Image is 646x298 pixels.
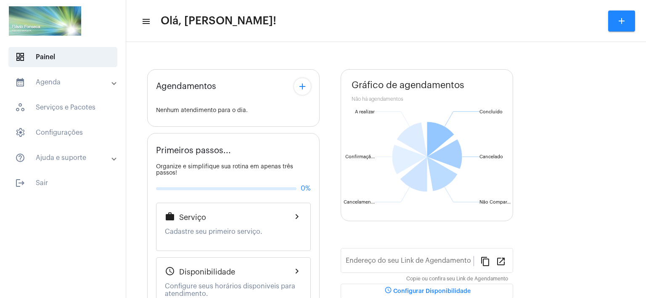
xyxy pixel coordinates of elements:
[8,173,117,193] span: Sair
[156,107,311,114] div: Nenhum atendimento para o dia.
[15,153,112,163] mat-panel-title: Ajuda e suporte
[344,200,375,204] text: Cancelamen...
[165,212,175,222] mat-icon: work
[406,276,508,282] mat-hint: Copie ou confira seu Link de Agendamento
[297,81,307,91] mat-icon: add
[5,148,126,168] mat-expansion-panel-header: sidenav iconAjuda e suporte
[5,72,126,92] mat-expansion-panel-header: sidenav iconAgenda
[383,288,471,294] span: Configurar Disponibilidade
[165,266,175,276] mat-icon: schedule
[156,146,231,155] span: Primeiros passos...
[15,178,25,188] mat-icon: sidenav icon
[156,164,293,176] span: Organize e simplifique sua rotina em apenas três passos!
[15,128,25,138] span: sidenav icon
[179,213,206,222] span: Serviço
[496,256,506,266] mat-icon: open_in_new
[15,52,25,62] span: sidenav icon
[383,286,393,296] mat-icon: schedule
[179,268,235,276] span: Disponibilidade
[156,82,216,91] span: Agendamentos
[345,154,375,159] text: Confirmaçã...
[141,16,150,26] mat-icon: sidenav icon
[7,4,83,38] img: ad486f29-800c-4119-1513-e8219dc03dae.png
[479,110,503,114] text: Concluído
[8,123,117,143] span: Configurações
[165,228,302,235] p: Cadastre seu primeiro serviço.
[8,97,117,118] span: Serviços e Pacotes
[301,185,311,192] span: 0%
[15,77,25,87] mat-icon: sidenav icon
[15,102,25,112] span: sidenav icon
[161,14,276,28] span: Olá, [PERSON_NAME]!
[480,256,490,266] mat-icon: content_copy
[292,212,302,222] mat-icon: chevron_right
[479,154,503,159] text: Cancelado
[15,77,112,87] mat-panel-title: Agenda
[352,80,464,90] span: Gráfico de agendamentos
[292,266,302,276] mat-icon: chevron_right
[479,200,511,204] text: Não Compar...
[15,153,25,163] mat-icon: sidenav icon
[8,47,117,67] span: Painel
[165,282,302,298] p: Configure seus horários disponiveis para atendimento.
[355,110,375,114] text: A realizar
[346,259,474,266] input: Link
[617,16,627,26] mat-icon: add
